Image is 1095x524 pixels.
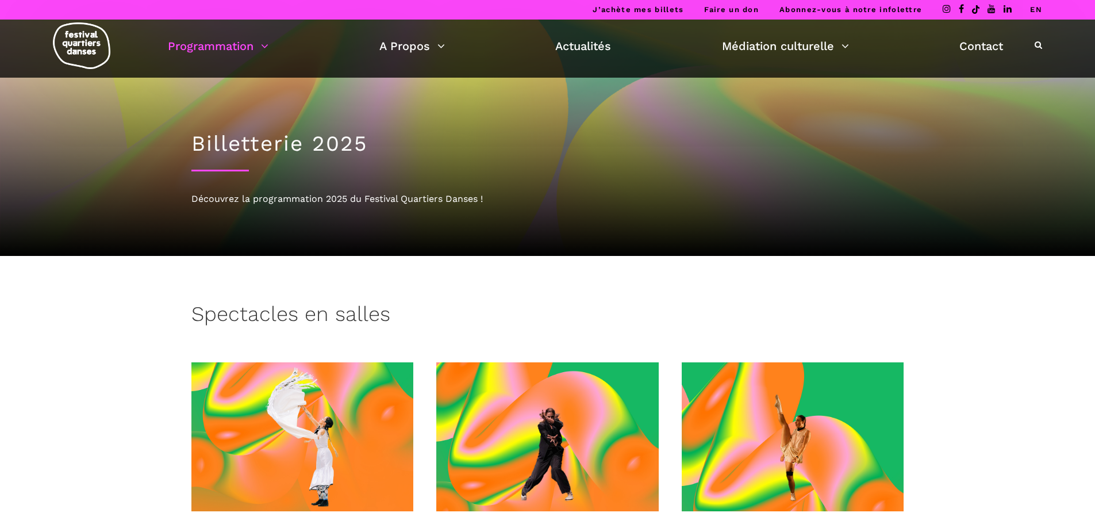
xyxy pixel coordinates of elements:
div: Découvrez la programmation 2025 du Festival Quartiers Danses ! [191,192,904,206]
a: Programmation [168,36,268,56]
a: Faire un don [704,5,759,14]
a: Actualités [555,36,611,56]
a: Médiation culturelle [722,36,849,56]
a: J’achète mes billets [593,5,683,14]
img: logo-fqd-med [53,22,110,69]
h3: Spectacles en salles [191,302,390,331]
a: Contact [959,36,1003,56]
a: A Propos [379,36,445,56]
a: EN [1030,5,1042,14]
h1: Billetterie 2025 [191,131,904,156]
a: Abonnez-vous à notre infolettre [779,5,922,14]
